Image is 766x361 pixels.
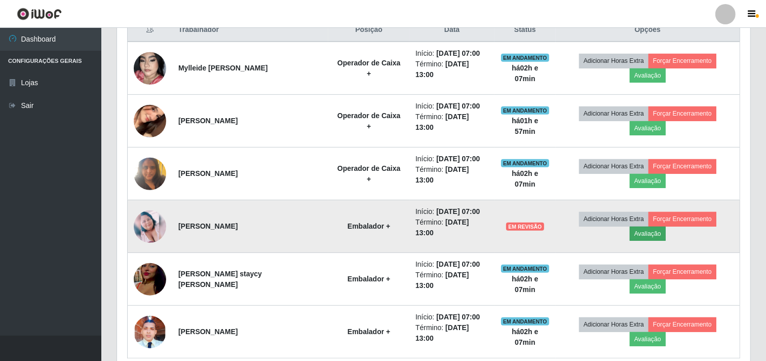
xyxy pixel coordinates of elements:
strong: há 02 h e 07 min [512,169,538,188]
button: Adicionar Horas Extra [579,159,648,173]
strong: há 02 h e 07 min [512,64,538,83]
button: Adicionar Horas Extra [579,212,648,226]
strong: Embalador + [348,275,390,283]
th: Data [409,18,494,42]
span: EM REVISÃO [506,223,544,231]
th: Posição [328,18,409,42]
button: Adicionar Horas Extra [579,317,648,332]
strong: Mylleide [PERSON_NAME] [178,64,268,72]
button: Forçar Encerramento [648,159,716,173]
strong: [PERSON_NAME] [178,169,238,177]
button: Avaliação [630,279,666,294]
button: Avaliação [630,68,666,83]
button: Forçar Encerramento [648,54,716,68]
strong: [PERSON_NAME] [178,328,238,336]
time: [DATE] 07:00 [436,49,480,57]
button: Avaliação [630,121,666,135]
li: Início: [415,154,488,164]
time: [DATE] 07:00 [436,102,480,110]
strong: [PERSON_NAME] staycy [PERSON_NAME] [178,270,262,288]
button: Avaliação [630,332,666,346]
th: Opções [556,18,740,42]
time: [DATE] 07:00 [436,207,480,215]
button: Forçar Encerramento [648,212,716,226]
time: [DATE] 07:00 [436,155,480,163]
strong: Operador de Caixa + [337,59,401,78]
button: Adicionar Horas Extra [579,265,648,279]
th: Status [494,18,555,42]
li: Término: [415,164,488,186]
button: Avaliação [630,227,666,241]
button: Forçar Encerramento [648,265,716,279]
img: 1756580039273.jpeg [134,250,166,308]
span: EM ANDAMENTO [501,159,549,167]
li: Início: [415,259,488,270]
img: 1751397040132.jpeg [134,40,166,97]
span: EM ANDAMENTO [501,106,549,115]
button: Forçar Encerramento [648,317,716,332]
li: Início: [415,312,488,322]
button: Forçar Encerramento [648,106,716,121]
li: Início: [415,206,488,217]
li: Término: [415,59,488,80]
time: [DATE] 07:00 [436,260,480,268]
li: Término: [415,112,488,133]
button: Adicionar Horas Extra [579,106,648,121]
span: EM ANDAMENTO [501,54,549,62]
li: Término: [415,322,488,344]
li: Término: [415,217,488,238]
img: 1755699349623.jpeg [134,152,166,195]
button: Avaliação [630,174,666,188]
img: 1753654466670.jpeg [134,86,166,156]
strong: [PERSON_NAME] [178,222,238,230]
span: EM ANDAMENTO [501,317,549,326]
strong: há 01 h e 57 min [512,117,538,135]
span: EM ANDAMENTO [501,265,549,273]
img: 1693706792822.jpeg [134,210,166,243]
li: Início: [415,101,488,112]
img: CoreUI Logo [17,8,62,20]
time: [DATE] 07:00 [436,313,480,321]
strong: Operador de Caixa + [337,112,401,130]
strong: Embalador + [348,222,390,230]
strong: [PERSON_NAME] [178,117,238,125]
strong: Operador de Caixa + [337,164,401,183]
li: Término: [415,270,488,291]
li: Início: [415,48,488,59]
strong: há 02 h e 07 min [512,328,538,346]
th: Trabalhador [172,18,328,42]
strong: há 02 h e 07 min [512,275,538,294]
button: Adicionar Horas Extra [579,54,648,68]
strong: Embalador + [348,328,390,336]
